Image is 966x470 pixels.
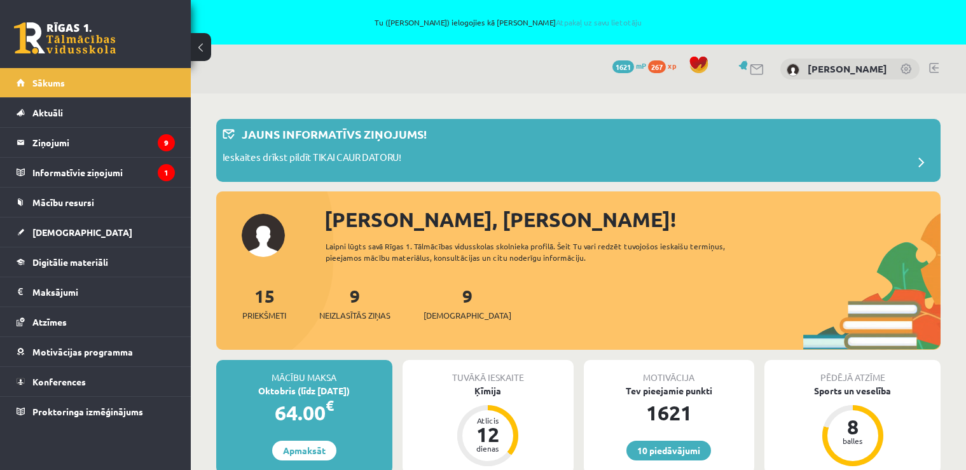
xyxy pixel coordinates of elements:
[469,424,507,445] div: 12
[32,406,143,417] span: Proktoringa izmēģinājums
[626,441,711,460] a: 10 piedāvājumi
[403,384,574,397] div: Ķīmija
[469,417,507,424] div: Atlicis
[32,277,175,307] legend: Maksājumi
[32,316,67,328] span: Atzīmes
[764,384,941,468] a: Sports un veselība 8 balles
[808,62,887,75] a: [PERSON_NAME]
[242,125,427,142] p: Jauns informatīvs ziņojums!
[242,284,286,322] a: 15Priekšmeti
[326,396,334,415] span: €
[584,384,755,397] div: Tev pieejamie punkti
[242,309,286,322] span: Priekšmeti
[216,397,392,428] div: 64.00
[32,376,86,387] span: Konferences
[17,307,175,336] a: Atzīmes
[32,128,175,157] legend: Ziņojumi
[17,68,175,97] a: Sākums
[636,60,646,71] span: mP
[32,226,132,238] span: [DEMOGRAPHIC_DATA]
[319,284,390,322] a: 9Neizlasītās ziņas
[14,22,116,54] a: Rīgas 1. Tālmācības vidusskola
[32,346,133,357] span: Motivācijas programma
[272,441,336,460] a: Apmaksāt
[32,158,175,187] legend: Informatīvie ziņojumi
[17,247,175,277] a: Digitālie materiāli
[17,218,175,247] a: [DEMOGRAPHIC_DATA]
[324,204,941,235] div: [PERSON_NAME], [PERSON_NAME]!
[216,384,392,397] div: Oktobris (līdz [DATE])
[216,360,392,384] div: Mācību maksa
[146,18,869,26] span: Tu ([PERSON_NAME]) ielogojies kā [PERSON_NAME]
[17,98,175,127] a: Aktuāli
[424,284,511,322] a: 9[DEMOGRAPHIC_DATA]
[469,445,507,452] div: dienas
[17,188,175,217] a: Mācību resursi
[403,384,574,468] a: Ķīmija Atlicis 12 dienas
[17,128,175,157] a: Ziņojumi9
[158,164,175,181] i: 1
[648,60,666,73] span: 267
[17,277,175,307] a: Maksājumi
[584,360,755,384] div: Motivācija
[17,158,175,187] a: Informatīvie ziņojumi1
[834,437,872,445] div: balles
[648,60,682,71] a: 267 xp
[158,134,175,151] i: 9
[223,125,934,176] a: Jauns informatīvs ziņojums! Ieskaites drīkst pildīt TIKAI CAUR DATORU!
[403,360,574,384] div: Tuvākā ieskaite
[326,240,760,263] div: Laipni lūgts savā Rīgas 1. Tālmācības vidusskolas skolnieka profilā. Šeit Tu vari redzēt tuvojošo...
[223,150,401,168] p: Ieskaites drīkst pildīt TIKAI CAUR DATORU!
[556,17,642,27] a: Atpakaļ uz savu lietotāju
[764,384,941,397] div: Sports un veselība
[32,77,65,88] span: Sākums
[17,337,175,366] a: Motivācijas programma
[17,367,175,396] a: Konferences
[612,60,634,73] span: 1621
[32,107,63,118] span: Aktuāli
[764,360,941,384] div: Pēdējā atzīme
[668,60,676,71] span: xp
[32,256,108,268] span: Digitālie materiāli
[612,60,646,71] a: 1621 mP
[787,64,799,76] img: Niklāvs Veselovs
[319,309,390,322] span: Neizlasītās ziņas
[17,397,175,426] a: Proktoringa izmēģinājums
[584,397,755,428] div: 1621
[32,197,94,208] span: Mācību resursi
[424,309,511,322] span: [DEMOGRAPHIC_DATA]
[834,417,872,437] div: 8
